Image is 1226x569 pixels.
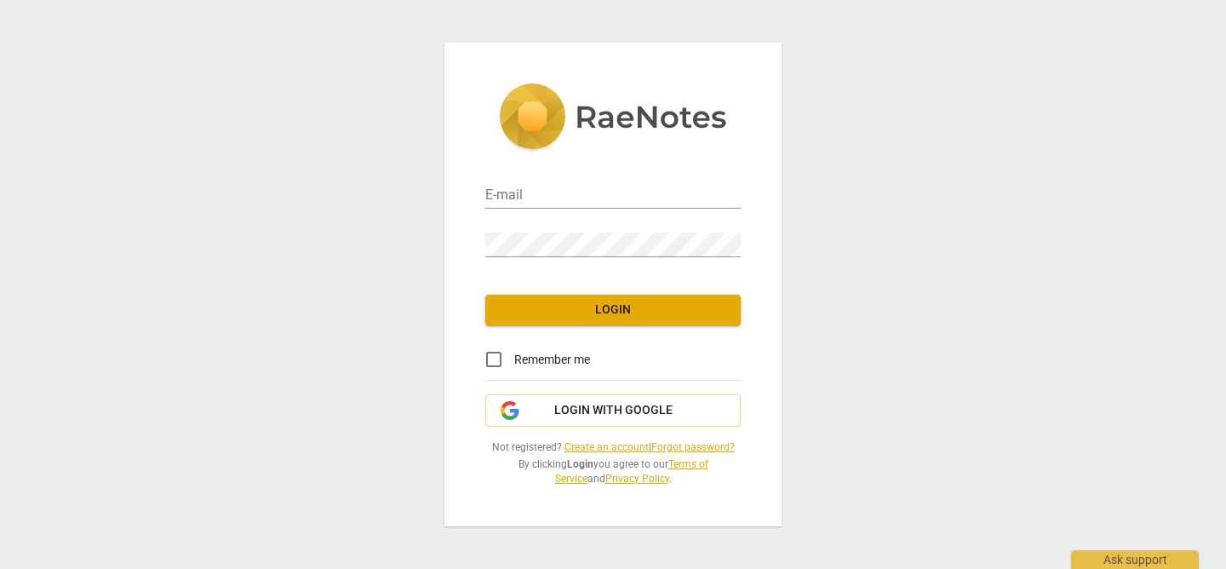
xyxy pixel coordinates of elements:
a: Forgot password? [651,441,735,453]
span: Remember me [514,351,590,369]
button: Login with Google [485,394,741,427]
a: Terms of Service [555,458,708,485]
span: Login with Google [554,402,673,419]
div: Ask support [1071,550,1199,569]
span: Login [499,302,727,319]
button: Login [485,295,741,325]
span: By clicking you agree to our and . [485,457,741,486]
a: Create an account [564,441,649,453]
img: 5ac2273c67554f335776073100b6d88f.svg [499,83,727,153]
a: Privacy Policy [605,473,669,485]
span: Not registered? | [485,440,741,455]
b: Login [567,458,593,470]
